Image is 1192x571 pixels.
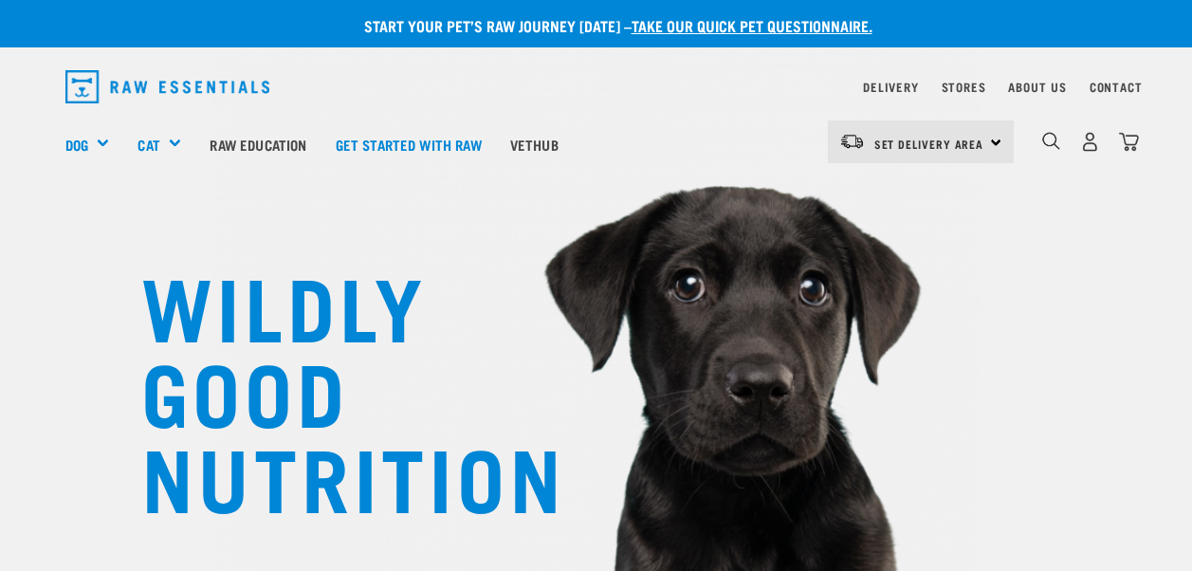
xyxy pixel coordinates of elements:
a: Cat [138,134,159,156]
a: Raw Education [195,106,321,182]
a: Contact [1090,83,1143,90]
img: Raw Essentials Logo [65,70,270,103]
a: take our quick pet questionnaire. [632,21,872,29]
img: home-icon-1@2x.png [1042,132,1060,150]
span: Set Delivery Area [874,140,984,147]
a: Stores [942,83,986,90]
a: About Us [1008,83,1066,90]
img: van-moving.png [839,133,865,150]
img: user.png [1080,132,1100,152]
nav: dropdown navigation [50,63,1143,111]
a: Vethub [496,106,573,182]
h1: WILDLY GOOD NUTRITION [141,261,521,517]
a: Get started with Raw [321,106,496,182]
img: home-icon@2x.png [1119,132,1139,152]
a: Delivery [863,83,918,90]
a: Dog [65,134,88,156]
